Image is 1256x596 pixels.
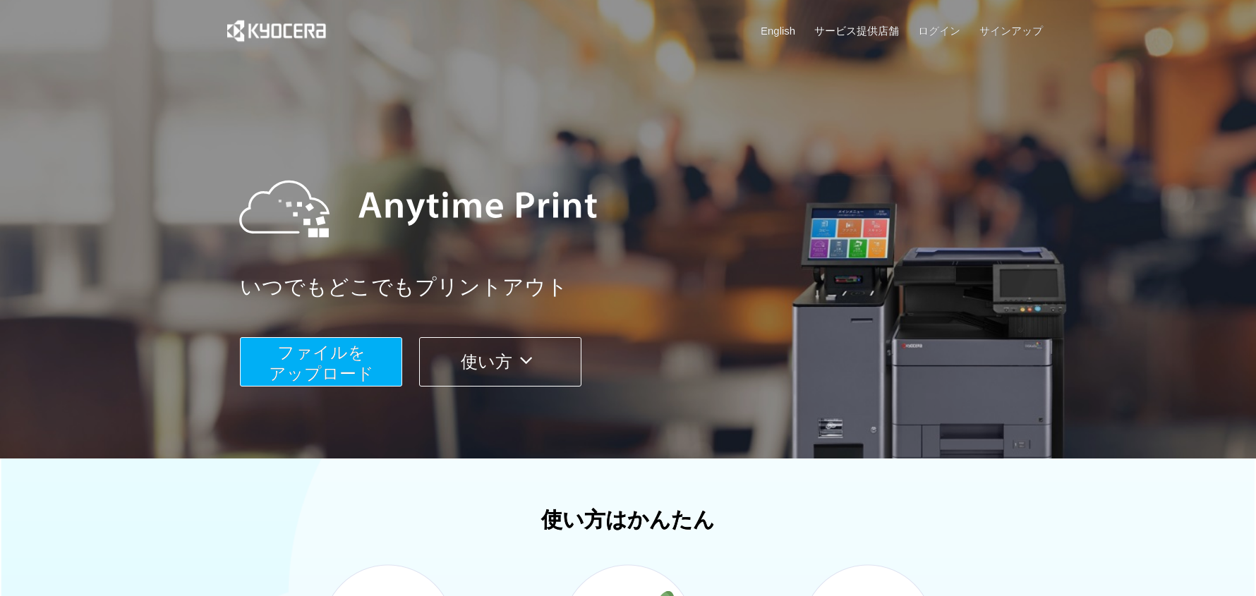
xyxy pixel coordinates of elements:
[918,23,960,38] a: ログイン
[814,23,899,38] a: サービス提供店舗
[761,23,795,38] a: English
[240,272,1051,303] a: いつでもどこでもプリントアウト
[240,337,402,387] button: ファイルを​​アップロード
[979,23,1043,38] a: サインアップ
[419,337,581,387] button: 使い方
[269,343,374,383] span: ファイルを ​​アップロード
